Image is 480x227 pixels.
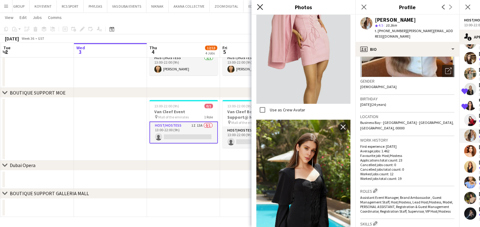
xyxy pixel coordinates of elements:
[57,0,84,12] button: RCS SPORT
[158,115,189,119] span: Mall of the emirates
[375,28,453,39] span: | [PERSON_NAME][EMAIL_ADDRESS][DOMAIN_NAME]
[30,13,44,21] a: Jobs
[205,51,217,55] div: 4 Jobs
[231,120,262,125] span: Mall of the emirates
[107,0,146,12] button: VAS DUBAI EVENTS
[360,172,454,176] p: Worked jobs count: 12
[38,36,44,41] div: GST
[360,120,454,130] span: Business Bay - [GEOGRAPHIC_DATA] - [GEOGRAPHIC_DATA], [GEOGRAPHIC_DATA], 00000
[5,15,13,20] span: View
[204,115,213,119] span: 1 Role
[360,220,454,227] h3: Skills
[10,162,35,168] div: Dubai Opera
[154,104,179,108] span: 13:00-22:00 (9h)
[355,3,459,11] h3: Profile
[379,23,383,28] span: 4.5
[355,42,459,57] div: Bio
[149,54,218,75] app-card-role: Host/Hostess1/113:00-22:00 (9h)[PERSON_NAME]
[48,15,62,20] span: Comms
[442,65,454,77] div: Open photos pop-in
[360,158,454,162] p: Applications total count: 23
[360,84,397,89] span: [DEMOGRAPHIC_DATA]
[84,0,107,12] button: PHYLEAS
[76,45,85,50] span: Wed
[360,162,454,167] p: Cancelled jobs count: 0
[149,100,218,143] app-job-card: 13:00-22:00 (9h)0/1Van Cleef Event Mall of the emirates1 RoleHost/Hostess1I13A0/113:00-22:00 (9h)
[222,48,227,55] span: 5
[20,36,35,41] span: Week 36
[375,28,407,33] span: t. [PHONE_NUMBER]
[2,13,16,21] a: View
[10,90,66,96] div: BOUTIQUE SUPPORT MOE
[149,121,218,143] app-card-role: Host/Hostess1I13A0/113:00-22:00 (9h)
[360,176,454,181] p: Worked jobs total count: 19
[360,153,454,158] p: Favourite job: Host/Hostess
[30,0,57,12] button: KOY EVENT
[360,137,454,143] h3: Work history
[75,48,85,55] span: 3
[222,54,291,75] app-card-role: Host/Hostess1/113:00-22:00 (9h)[PERSON_NAME]
[360,195,453,214] span: Assistant Event Manager, Brand Ambassador , Guest Management Staff, Host/Hostess, Lead Host/Hoste...
[384,23,398,28] span: 10.3km
[244,0,291,12] button: EDGE Marketing Service
[3,45,10,50] span: Tue
[269,107,305,113] label: Use as Crew Avatar
[222,127,291,148] app-card-role: Host/Hostess1I0/113:00-22:00 (9h)
[205,46,217,50] span: 12/13
[360,102,386,107] span: [DATE] (24 years)
[20,15,27,20] span: Edit
[149,45,157,50] span: Thu
[360,144,454,149] p: First experience: [DATE]
[169,0,210,12] button: AKANA COLLECTIVE
[360,114,454,119] h3: Location
[251,3,355,11] h3: Photos
[222,100,291,148] app-job-card: 13:00-22:00 (9h)0/1Van Cleef Boutique Support@ MOE Mall of the emirates1 RoleHost/Hostess1I0/113:...
[360,167,454,172] p: Cancelled jobs total count: 0
[17,13,29,21] a: Edit
[5,35,19,42] div: [DATE]
[148,48,157,55] span: 4
[227,104,252,108] span: 13:00-22:00 (9h)
[222,109,291,120] h3: Van Cleef Boutique Support@ MOE
[204,104,213,108] span: 0/1
[360,149,454,153] p: Average jobs: 1.462
[360,188,454,194] h3: Roles
[146,0,169,12] button: NIKNAK
[10,190,89,196] div: BOUTIQUE SUPPORT GALLERIA MALL
[360,78,454,84] h3: Gender
[222,45,227,50] span: Fri
[33,15,42,20] span: Jobs
[149,109,218,114] h3: Van Cleef Event
[360,96,454,102] h3: Birthday
[375,17,416,23] div: [PERSON_NAME]
[210,0,244,12] button: ZOOM DIGITAL
[46,13,64,21] a: Comms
